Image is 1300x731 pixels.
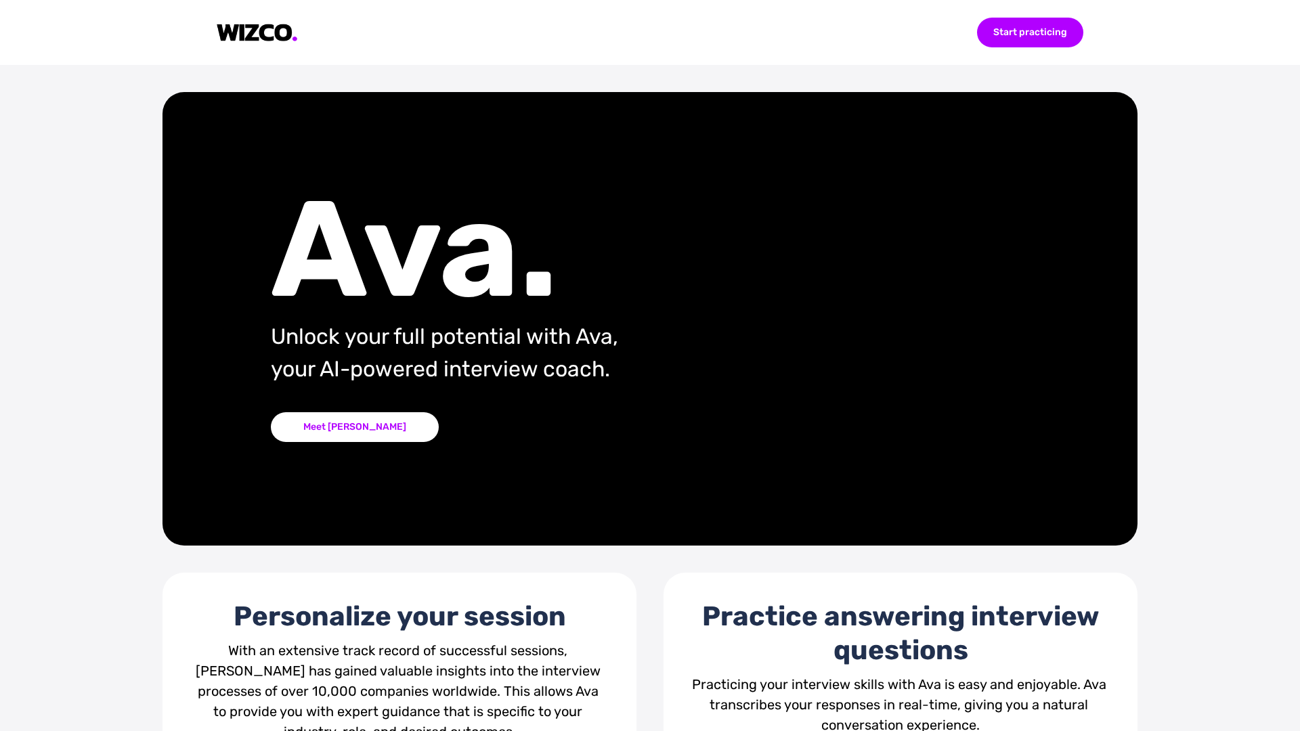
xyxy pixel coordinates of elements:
div: Personalize your session [190,600,609,634]
div: Practice answering interview questions [691,600,1110,667]
div: Ava. [271,196,737,304]
img: logo [217,24,298,42]
div: Meet [PERSON_NAME] [271,412,439,442]
div: Unlock your full potential with Ava, your AI-powered interview coach. [271,320,737,385]
div: Start practicing [977,18,1083,47]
